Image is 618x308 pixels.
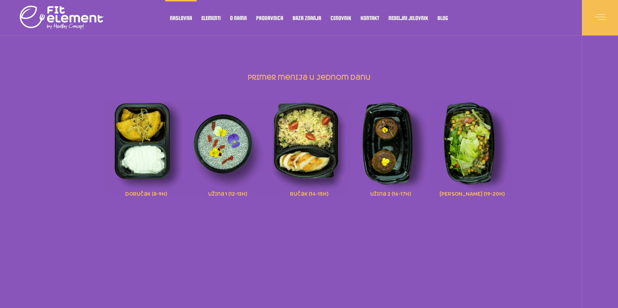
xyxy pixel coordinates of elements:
span: Cenovnik [330,16,351,20]
span: Blog [437,16,448,20]
img: logo light [20,4,104,32]
span: Baza znanja [293,16,321,20]
div: primer menija u jednom danu [105,91,513,209]
span: Naslovna [170,16,192,20]
span: [PERSON_NAME] (19-20h) [440,189,505,197]
span: užina 2 (16-17h) [370,189,411,197]
span: Kontakt [360,16,379,20]
span: Elementi [201,16,221,20]
span: doručak (8-9h) [125,189,167,197]
span: Nedeljni jelovnik [388,16,428,20]
span: užina 1 (12-13h) [208,189,247,197]
span: Prodavnica [256,16,283,20]
span: O nama [230,16,247,20]
span: ručak (14-15h) [290,189,328,197]
a: primer menija u jednom danu [247,74,372,82]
